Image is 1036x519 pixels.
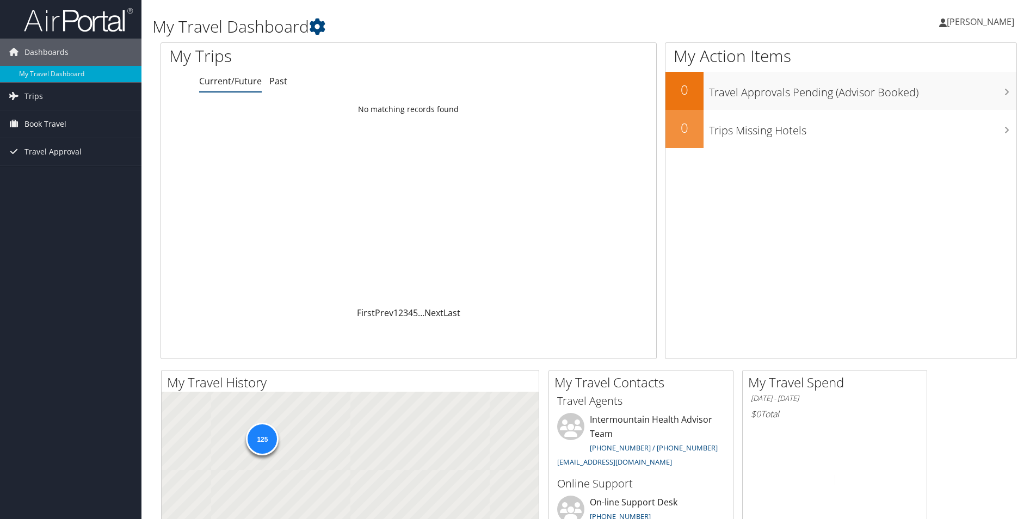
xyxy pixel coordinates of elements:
span: … [418,307,424,319]
h3: Travel Approvals Pending (Advisor Booked) [709,79,1016,100]
h2: My Travel Contacts [554,373,733,392]
a: Prev [375,307,393,319]
a: 0Trips Missing Hotels [665,110,1016,148]
h6: [DATE] - [DATE] [751,393,918,404]
img: airportal-logo.png [24,7,133,33]
div: 125 [246,423,279,455]
a: 1 [393,307,398,319]
span: $0 [751,408,761,420]
h2: My Travel Spend [748,373,927,392]
h2: 0 [665,119,704,137]
a: 3 [403,307,408,319]
span: Travel Approval [24,138,82,165]
a: Next [424,307,443,319]
h1: My Trips [169,45,442,67]
a: 4 [408,307,413,319]
h2: 0 [665,81,704,99]
a: Current/Future [199,75,262,87]
h3: Trips Missing Hotels [709,118,1016,138]
h3: Travel Agents [557,393,725,409]
span: Trips [24,83,43,110]
h2: My Travel History [167,373,539,392]
h3: Online Support [557,476,725,491]
h1: My Action Items [665,45,1016,67]
h1: My Travel Dashboard [152,15,734,38]
span: [PERSON_NAME] [947,16,1014,28]
span: Book Travel [24,110,66,138]
a: [EMAIL_ADDRESS][DOMAIN_NAME] [557,457,672,467]
a: 5 [413,307,418,319]
li: Intermountain Health Advisor Team [552,413,730,471]
a: [PHONE_NUMBER] / [PHONE_NUMBER] [590,443,718,453]
a: Past [269,75,287,87]
td: No matching records found [161,100,656,119]
a: [PERSON_NAME] [939,5,1025,38]
h6: Total [751,408,918,420]
a: 2 [398,307,403,319]
a: Last [443,307,460,319]
a: 0Travel Approvals Pending (Advisor Booked) [665,72,1016,110]
a: First [357,307,375,319]
span: Dashboards [24,39,69,66]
